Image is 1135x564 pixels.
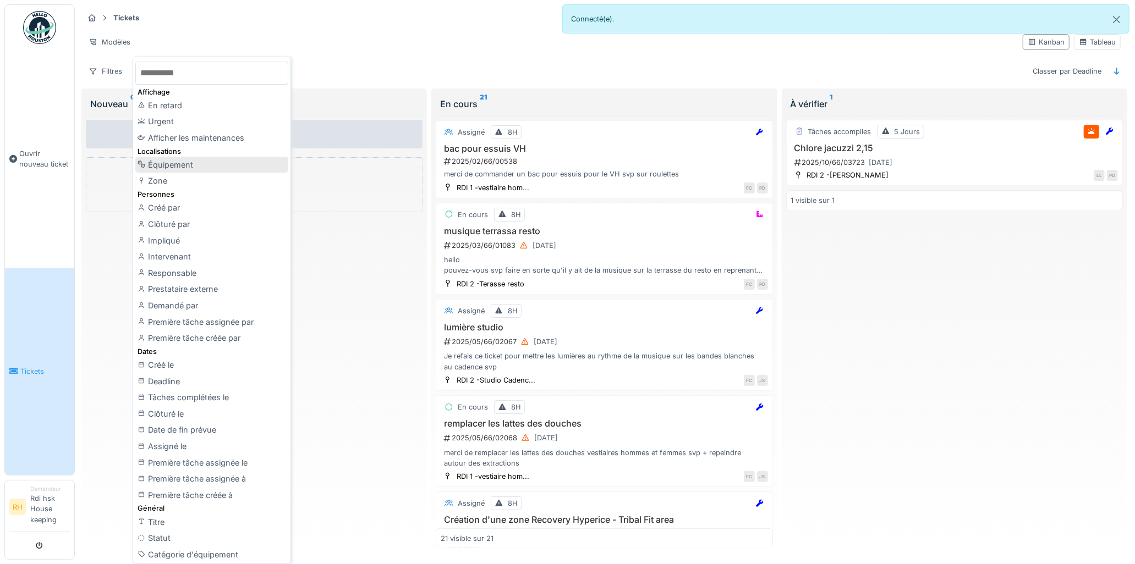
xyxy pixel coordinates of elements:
[135,357,288,373] div: Créé le
[458,402,488,412] div: En cours
[135,330,288,346] div: Première tâche créée par
[84,34,135,50] div: Modèles
[135,487,288,504] div: Première tâche créée à
[135,346,288,357] div: Dates
[457,279,524,289] div: RDI 2 -Terasse resto
[84,63,127,79] div: Filtres
[1079,37,1116,47] div: Tableau
[135,422,288,438] div: Date de fin prévue
[441,255,767,275] div: hello pouvez-vous svp faire en sorte qu'il y ait de la musique sur la terrasse du resto en repren...
[508,306,518,316] div: 8H
[791,195,835,206] div: 1 visible sur 1
[90,97,418,110] div: Nouveau
[562,4,1130,34] div: Connecté(e).
[86,120,423,148] div: Aucun ticket
[1104,5,1129,34] button: Close
[135,297,288,314] div: Demandé par
[19,148,70,169] span: Ouvrir nouveau ticket
[511,402,521,412] div: 8H
[135,281,288,297] div: Prestataire externe
[135,530,288,546] div: Statut
[135,314,288,330] div: Première tâche assignée par
[135,173,288,189] div: Zone
[135,146,288,157] div: Localisations
[135,389,288,406] div: Tâches complétées le
[135,455,288,471] div: Première tâche assignée le
[443,156,767,167] div: 2025/02/66/00538
[135,233,288,249] div: Impliqué
[808,126,871,137] div: Tâches accomplies
[443,431,767,445] div: 2025/05/66/02068
[791,97,1118,110] div: À vérifier
[135,265,288,281] div: Responsable
[458,127,485,137] div: Assigné
[480,97,487,110] sup: 21
[9,499,26,515] li: RH
[135,97,288,114] div: En retard
[135,113,288,130] div: Urgent
[458,498,485,508] div: Assigné
[135,514,288,530] div: Titre
[135,503,288,513] div: Général
[20,366,70,377] span: Tickets
[441,226,767,236] h3: musique terrassa resto
[1107,170,1118,181] div: PD
[807,170,889,180] div: RDI 2 -[PERSON_NAME]
[533,240,556,251] div: [DATE]
[757,471,768,482] div: JS
[744,375,755,386] div: FC
[135,438,288,455] div: Assigné le
[757,183,768,193] div: PD
[441,351,767,372] div: Je refais ce ticket pour mettre les lumières au rythme de la musique sur les bandes blanches au c...
[457,471,529,482] div: RDI 1 -vestiaire hom...
[744,279,755,290] div: FC
[440,97,768,110] div: En cours
[441,447,767,468] div: merci de remplacer les lattes des douches vestiaires hommes et femmes svp + repeindre autour des ...
[135,157,288,173] div: Équipement
[135,248,288,265] div: Intervenant
[508,127,518,137] div: 8H
[109,13,144,23] strong: Tickets
[441,533,494,543] div: 21 visible sur 21
[135,471,288,487] div: Première tâche assignée à
[441,143,767,154] h3: bac pour essuis VH
[830,97,833,110] sup: 1
[135,546,288,563] div: Catégorie d'équipement
[441,418,767,429] h3: remplacer les lattes des douches
[744,471,755,482] div: FC
[791,143,1118,153] h3: Chlore jacuzzi 2,15
[135,373,288,390] div: Deadline
[443,239,767,252] div: 2025/03/66/01083
[23,11,56,44] img: Badge_color-CXgf-gQk.svg
[793,156,1118,169] div: 2025/10/66/03723
[534,433,558,443] div: [DATE]
[441,169,767,179] div: merci de commander un bac pour essuis pour le VH svp sur roulettes
[1094,170,1105,181] div: LL
[441,515,767,525] h3: Création d'une zone Recovery Hyperice - Tribal Fit area
[135,216,288,233] div: Clôturé par
[458,209,488,220] div: En cours
[744,183,755,193] div: FC
[130,97,135,110] sup: 0
[457,183,529,193] div: RDI 1 -vestiaire hom...
[1028,63,1106,79] div: Classer par Deadline
[757,375,768,386] div: JS
[441,322,767,333] h3: lumière studio
[511,209,521,220] div: 8H
[458,306,485,316] div: Assigné
[135,130,288,146] div: Afficher les maintenances
[135,189,288,200] div: Personnes
[895,126,920,137] div: 5 Jours
[30,485,70,529] li: Rdi hsk House keeping
[135,406,288,422] div: Clôturé le
[135,200,288,216] div: Créé par
[1028,37,1065,47] div: Kanban
[135,87,288,97] div: Affichage
[757,279,768,290] div: PD
[869,157,893,168] div: [DATE]
[30,485,70,493] div: Demandeur
[534,336,557,347] div: [DATE]
[457,375,535,385] div: RDI 2 -Studio Cadenc...
[508,498,518,508] div: 8H
[443,335,767,349] div: 2025/05/66/02067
